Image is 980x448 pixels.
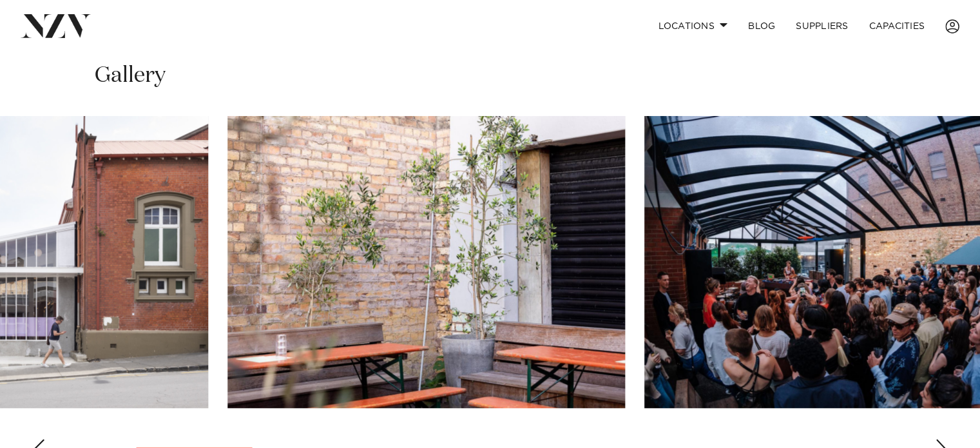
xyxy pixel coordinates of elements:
a: Locations [648,12,738,40]
a: Capacities [859,12,936,40]
img: nzv-logo.png [21,14,91,37]
h2: Gallery [95,61,166,90]
a: SUPPLIERS [785,12,858,40]
a: BLOG [738,12,785,40]
swiper-slide: 2 / 13 [227,116,625,408]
